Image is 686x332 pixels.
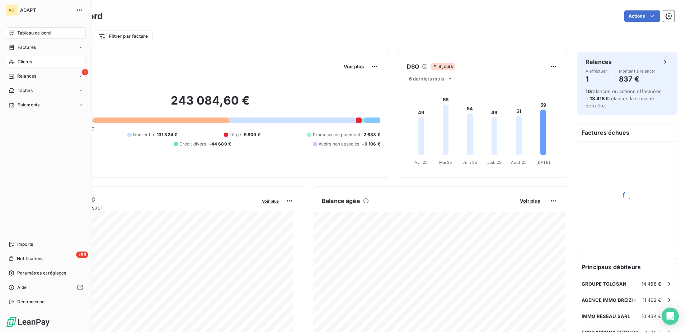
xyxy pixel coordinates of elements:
span: Voir plus [262,199,279,204]
button: Actions [624,10,660,22]
tspan: Mai 25 [439,160,452,165]
h6: Factures échues [577,124,677,141]
span: À effectuer [586,69,607,73]
span: Montant à relancer [619,69,656,73]
span: Paiements [18,102,39,108]
span: +99 [76,252,88,258]
span: Non-échu [133,132,154,138]
span: Crédit divers [179,141,206,147]
span: 14 458 € [642,281,661,287]
span: Litige [230,132,241,138]
span: Clients [18,59,32,65]
span: 5 809 € [244,132,260,138]
button: Voir plus [518,198,542,204]
div: AD [6,4,17,16]
h2: 243 084,60 € [41,93,380,115]
h6: Balance âgée [322,197,360,205]
button: Filtrer par facture [94,31,152,42]
span: Déconnexion [17,299,45,305]
span: Voir plus [520,198,540,204]
span: Factures [18,44,36,51]
tspan: Juin 25 [462,160,477,165]
span: 1 [82,69,88,75]
span: 10 [586,88,591,94]
h6: Principaux débiteurs [577,258,677,276]
span: Notifications [17,255,43,262]
span: AGENCE IMMO BREIZH [582,297,636,303]
span: Tableau de bord [17,30,51,36]
tspan: Juil. 25 [487,160,502,165]
span: -9 106 € [362,141,380,147]
span: 6 derniers mois [409,76,444,82]
span: Tâches [18,87,33,94]
span: 131 324 € [157,132,177,138]
span: Relances [17,73,36,79]
span: Paramètres et réglages [17,270,66,276]
tspan: Avr. 25 [414,160,428,165]
span: IMMO RESEAU SARL [582,313,630,319]
span: GROUPE TOLOSAN [582,281,626,287]
span: 13 418 € [590,96,609,101]
h4: 837 € [619,73,656,85]
span: Imports [17,241,33,248]
span: Promesse de paiement [313,132,361,138]
span: -44 689 € [209,141,231,147]
span: 11 462 € [643,297,661,303]
button: Voir plus [342,63,366,70]
tspan: Août 25 [511,160,527,165]
span: relances ou actions effectuées et relancés la semaine dernière. [586,88,662,109]
div: Open Intercom Messenger [662,308,679,325]
span: 2 633 € [363,132,380,138]
span: Voir plus [344,64,364,69]
h6: DSO [407,62,419,71]
span: ADAPT [20,7,72,13]
span: Avoirs non associés [319,141,360,147]
span: 10 434 € [642,313,661,319]
span: 0 [91,126,94,132]
button: Voir plus [260,198,281,204]
span: 8 jours [431,63,455,70]
tspan: [DATE] [536,160,550,165]
a: Aide [6,282,86,293]
span: Chiffre d'affaires mensuel [41,204,257,211]
span: Aide [17,284,27,291]
h4: 1 [586,73,607,85]
h6: Relances [586,57,612,66]
img: Logo LeanPay [6,316,50,328]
